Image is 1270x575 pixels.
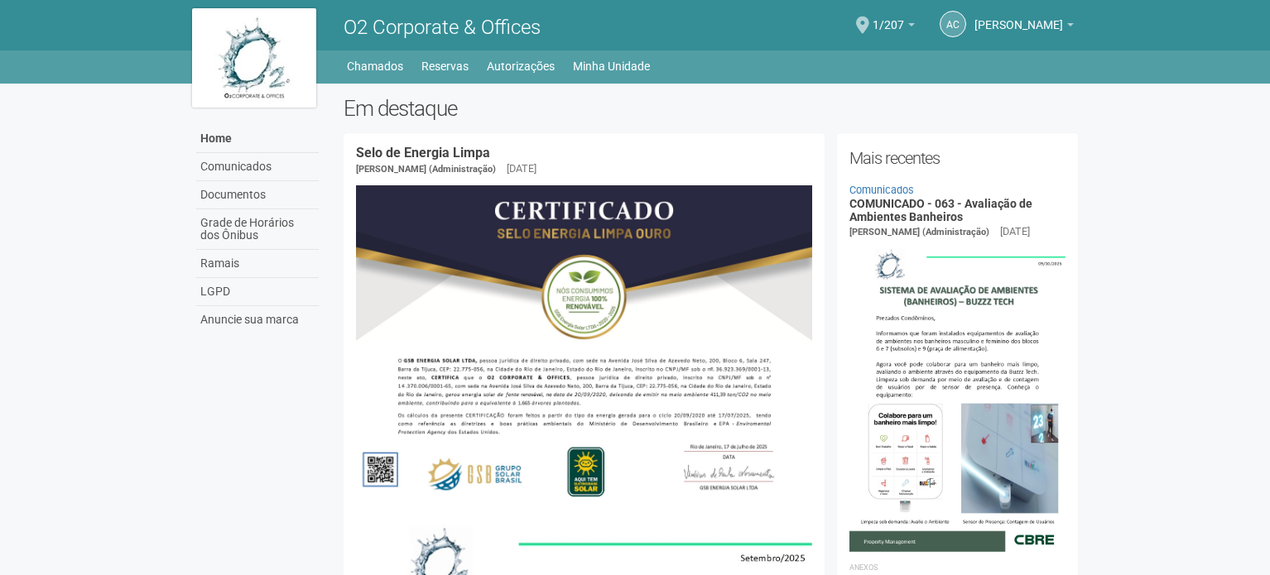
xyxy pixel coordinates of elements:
div: [DATE] [507,161,536,176]
a: Grade de Horários dos Ônibus [196,209,319,250]
a: Ramais [196,250,319,278]
a: Reservas [421,55,469,78]
span: 1/207 [873,2,904,31]
a: Comunicados [849,184,914,196]
a: Documentos [196,181,319,209]
a: LGPD [196,278,319,306]
a: 1/207 [873,21,915,34]
span: O2 Corporate & Offices [344,16,541,39]
img: logo.jpg [192,8,316,108]
a: Autorizações [487,55,555,78]
span: [PERSON_NAME] (Administração) [849,227,989,237]
a: Home [196,125,319,153]
a: Selo de Energia Limpa [356,145,490,161]
a: Anuncie sua marca [196,306,319,333]
a: [PERSON_NAME] [974,21,1074,34]
a: COMUNICADO - 063 - Avaliação de Ambientes Banheiros [849,197,1032,223]
img: COMUNICADO%20-%20063%20-%20Avalia%C3%A7%C3%A3o%20de%20Ambientes%20Banheiros.jpg [849,240,1066,551]
img: COMUNICADO%20-%20054%20-%20Selo%20de%20Energia%20Limpa%20-%20P%C3%A1g.%202.jpg [356,185,812,508]
h2: Em destaque [344,96,1078,121]
li: Anexos [849,560,1066,575]
a: Chamados [347,55,403,78]
a: AC [940,11,966,37]
span: [PERSON_NAME] (Administração) [356,164,496,175]
a: Comunicados [196,153,319,181]
div: [DATE] [1000,224,1030,239]
span: Andréa Cunha [974,2,1063,31]
h2: Mais recentes [849,146,1066,170]
a: Minha Unidade [573,55,650,78]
